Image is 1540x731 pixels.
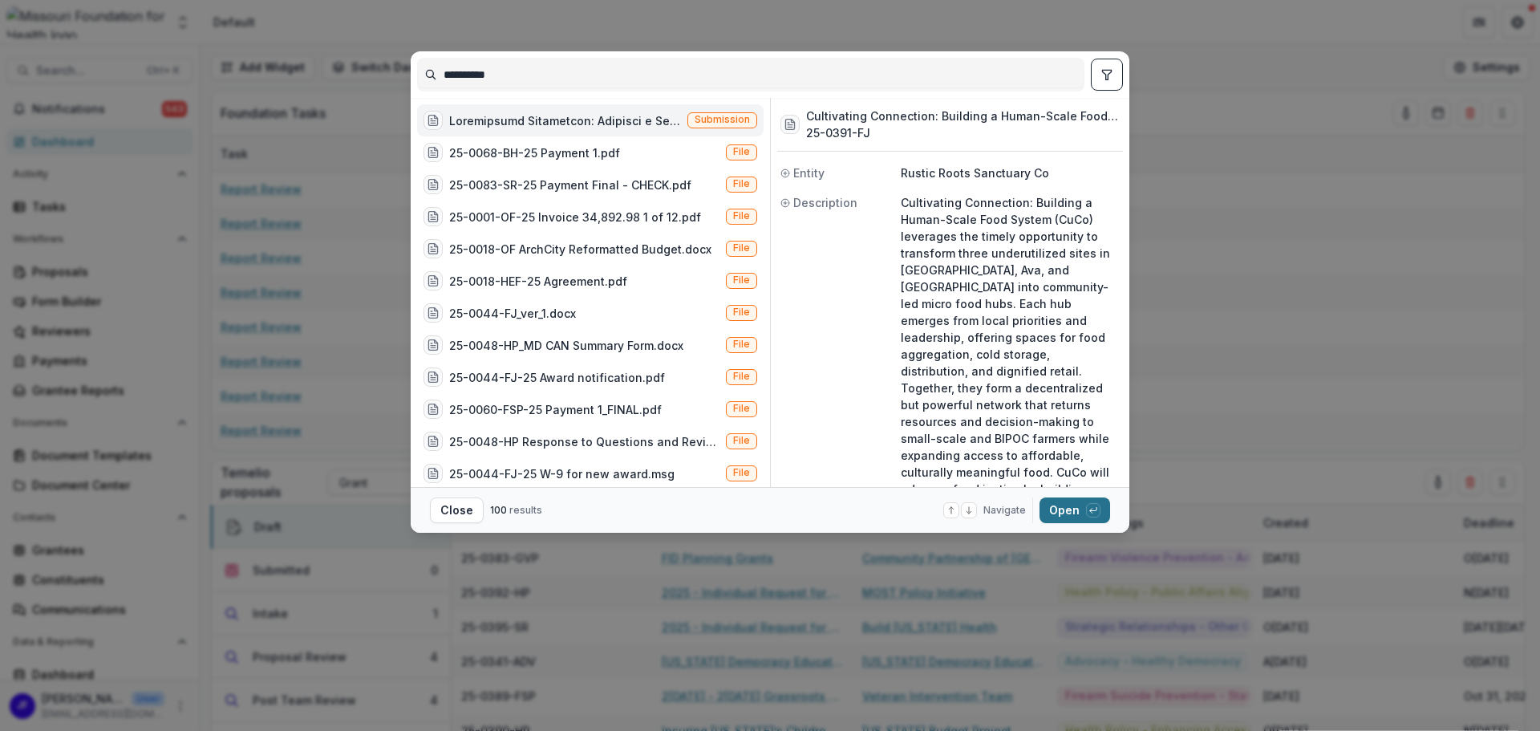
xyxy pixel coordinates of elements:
span: 100 [490,504,507,516]
p: Rustic Roots Sanctuary Co [901,164,1120,181]
span: File [733,467,750,478]
span: Submission [695,114,750,125]
span: File [733,242,750,254]
span: File [733,146,750,157]
span: results [509,504,542,516]
span: File [733,274,750,286]
span: File [733,435,750,446]
div: 25-0083-SR-25 Payment Final - CHECK.pdf [449,177,691,193]
h3: Cultivating Connection: Building a Human-Scale Food System [806,108,1120,124]
span: Description [793,194,857,211]
span: File [733,210,750,221]
button: Close [430,497,484,523]
h3: 25-0391-FJ [806,124,1120,141]
span: File [733,307,750,318]
div: 25-0060-FSP-25 Payment 1_FINAL.pdf [449,401,662,418]
span: File [733,371,750,382]
div: 25-0068-BH-25 Payment 1.pdf [449,144,620,161]
div: Loremipsumd Sitametcon: Adipisci e Seddo-Eiusm Temp Incidi (Utlaboreetd Magnaaliqu: Enimadmi v Qu... [449,112,681,129]
div: 25-0044-FJ_ver_1.docx [449,305,576,322]
p: Cultivating Connection: Building a Human-Scale Food System (CuCo) leverages the timely opportunit... [901,194,1120,683]
span: File [733,178,750,189]
div: 25-0044-FJ-25 Award notification.pdf [449,369,665,386]
span: File [733,339,750,350]
span: File [733,403,750,414]
span: Navigate [983,503,1026,518]
div: 25-0018-HEF-25 Agreement.pdf [449,273,627,290]
div: 25-0044-FJ-25 W-9 for new award.msg [449,465,675,482]
button: Open [1039,497,1110,523]
div: 25-0048-HP_MD CAN Summary Form.docx [449,337,683,354]
button: toggle filters [1091,59,1123,91]
span: Entity [793,164,825,181]
div: 25-0048-HP Response to Questions and Revised Narrative.msg [449,433,719,450]
div: 25-0018-OF ArchCity Reformatted Budget.docx [449,241,711,258]
div: 25-0001-OF-25 Invoice 34,892.98 1 of 12.pdf [449,209,701,225]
